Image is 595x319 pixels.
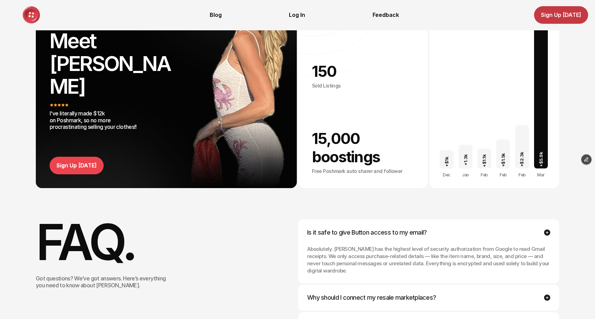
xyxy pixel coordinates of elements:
[544,295,550,301] img: icon
[312,62,414,81] h4: 150
[538,152,544,166] p: +$5.9k
[36,275,167,288] p: Got questions? We’ve got answers. Here’s everything you need to know about [PERSON_NAME].
[36,219,297,265] h2: FAQ.
[581,154,592,165] button: Edit Framer Content
[307,228,427,236] span: Is it safe to give Button access to my email?
[289,11,305,18] a: Log In
[515,172,529,178] p: Feb
[56,162,97,169] p: Sign Up [DATE]
[544,229,550,236] img: icon
[500,153,506,167] p: +$1.5k
[312,168,414,174] p: Free Poshmark auto sharer and follower
[478,172,491,178] p: Feb
[312,130,414,166] h4: 15,000 boostings
[541,12,581,18] p: Sign Up [DATE]
[210,11,222,18] a: Blog
[534,6,588,24] a: Sign Up [DATE]
[50,29,178,97] h3: Meet [PERSON_NAME]
[50,110,139,130] p: I've literally made $12k on Poshmark, so no more procrastinating selling your clothes!!
[307,294,436,301] span: Why should I connect my resale marketplaces?
[440,172,453,178] p: Dec
[373,11,399,18] a: Feedback
[50,157,104,174] a: Sign Up [DATE]
[307,245,550,274] p: Absolutely. [PERSON_NAME] has the highest level of security authorization from Google to read Gma...
[496,172,510,178] p: Feb
[462,154,468,165] p: +1.3k
[312,83,414,89] p: Sold Listings
[534,172,548,178] p: Mar
[481,154,487,167] p: +$1.1k
[459,172,472,178] p: Jan
[444,156,450,166] p: +$1k
[519,152,525,167] p: +$2.3k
